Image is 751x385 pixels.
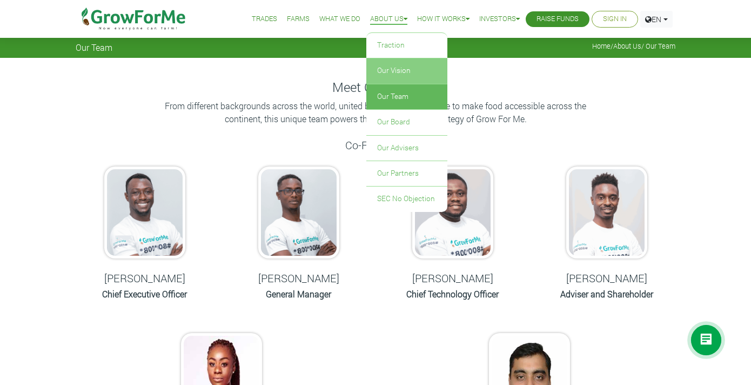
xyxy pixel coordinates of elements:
[76,79,675,95] h4: Meet Our Team
[76,138,675,151] h5: Co-Founders
[370,14,407,25] a: About Us
[366,136,447,161] a: Our Advisers
[366,161,447,186] a: Our Partners
[366,33,447,58] a: Traction
[366,58,447,83] a: Our Vision
[366,84,447,109] a: Our Team
[389,271,516,284] h5: [PERSON_NAME]
[252,14,277,25] a: Trades
[479,14,520,25] a: Investors
[81,289,208,299] h6: Chief Executive Officer
[366,110,447,135] a: Our Board
[366,187,447,211] a: SEC No Objection
[159,99,592,125] p: From different backgrounds across the world, united by a common purpose to make food accessible a...
[76,42,112,52] span: Our Team
[613,42,641,50] a: About Us
[592,42,611,50] a: Home
[592,42,675,50] span: / / Our Team
[235,271,362,284] h5: [PERSON_NAME]
[543,289,670,299] h6: Adviser and Shareholder
[566,167,647,258] img: growforme image
[104,167,185,258] img: growforme image
[537,14,579,25] a: Raise Funds
[543,271,670,284] h5: [PERSON_NAME]
[640,11,673,28] a: EN
[389,289,516,299] h6: Chief Technology Officer
[235,289,362,299] h6: General Manager
[258,167,339,258] img: growforme image
[81,271,208,284] h5: [PERSON_NAME]
[603,14,627,25] a: Sign In
[412,167,493,258] img: growforme image
[287,14,310,25] a: Farms
[417,14,470,25] a: How it Works
[319,14,360,25] a: What We Do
